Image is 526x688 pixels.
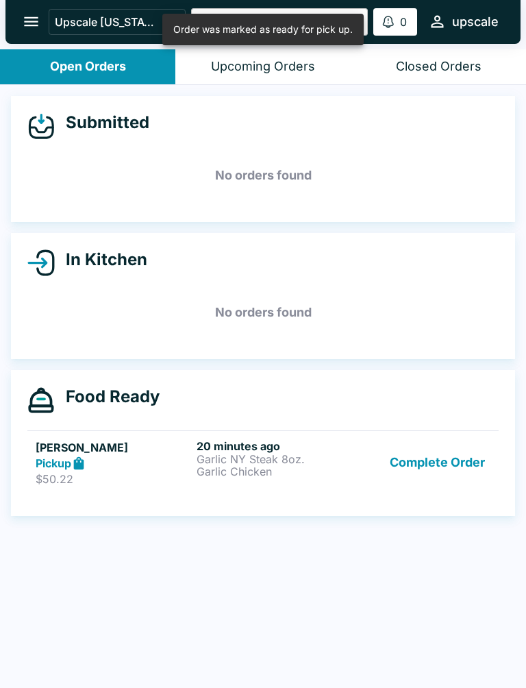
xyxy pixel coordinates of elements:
[55,386,160,407] h4: Food Ready
[55,112,149,133] h4: Submitted
[423,7,504,36] button: upscale
[384,439,490,487] button: Complete Order
[452,14,499,30] div: upscale
[197,453,352,465] p: Garlic NY Steak 8oz.
[36,439,191,456] h5: [PERSON_NAME]
[197,465,352,478] p: Garlic Chicken
[197,439,352,453] h6: 20 minutes ago
[400,15,407,29] p: 0
[27,430,499,495] a: [PERSON_NAME]Pickup$50.2220 minutes agoGarlic NY Steak 8oz.Garlic ChickenComplete Order
[55,15,160,29] p: Upscale [US_STATE]
[36,472,191,486] p: $50.22
[27,151,499,200] h5: No orders found
[396,59,481,75] div: Closed Orders
[173,18,353,41] div: Order was marked as ready for pick up.
[50,59,126,75] div: Open Orders
[55,249,147,270] h4: In Kitchen
[14,4,49,39] button: open drawer
[36,456,71,470] strong: Pickup
[49,9,186,35] button: Upscale [US_STATE]
[211,59,315,75] div: Upcoming Orders
[27,288,499,337] h5: No orders found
